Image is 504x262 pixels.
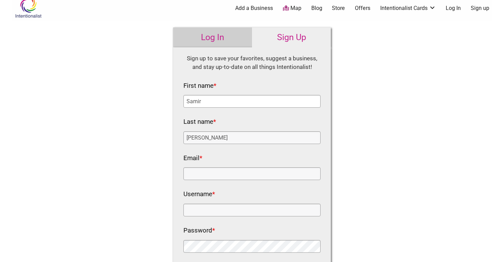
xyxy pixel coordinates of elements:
[283,4,301,12] a: Map
[355,4,370,12] a: Offers
[311,4,322,12] a: Blog
[173,27,252,47] a: Log In
[183,153,202,164] label: Email
[252,27,331,47] a: Sign Up
[183,80,216,92] label: First name
[380,4,436,12] a: Intentionalist Cards
[332,4,345,12] a: Store
[183,225,215,237] label: Password
[183,189,215,200] label: Username
[446,4,461,12] a: Log In
[235,4,273,12] a: Add a Business
[183,54,321,72] div: Sign up to save your favorites, suggest a business, and stay up-to-date on all things Intentional...
[471,4,489,12] a: Sign up
[183,116,216,128] label: Last name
